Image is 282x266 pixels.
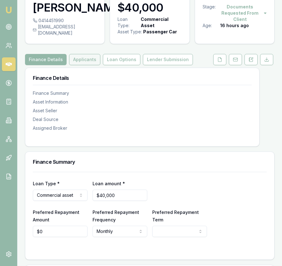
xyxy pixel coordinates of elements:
a: Finance Details [25,54,68,65]
h3: Finance Summary [33,159,267,164]
div: Loan Type: [118,16,139,29]
div: Finance Summary [33,90,252,96]
a: Loan Options [102,54,142,65]
div: Age: [203,22,220,29]
div: 0414451990 [33,17,97,24]
div: Asset Information [33,99,252,105]
div: 16 hours ago [220,22,249,29]
label: Preferred Repayment Term [152,210,199,222]
div: Stage: [203,4,216,22]
button: Finance Details [25,54,67,65]
div: Deal Source [33,116,252,123]
label: Loan Type * [33,181,60,186]
button: Lender Submission [143,54,193,65]
label: Preferred Repayment Amount [33,210,79,222]
a: Lender Submission [142,54,194,65]
div: Assigned Broker [33,125,252,131]
img: emu-icon-u.png [5,6,13,14]
input: $ [33,226,88,237]
h3: [PERSON_NAME] [33,1,97,14]
a: Applicants [68,54,102,65]
label: Loan amount * [93,181,125,186]
div: [EMAIL_ADDRESS][DOMAIN_NAME] [33,24,97,36]
button: Loan Options [103,54,140,65]
div: Asset Type : [118,29,142,35]
button: Applicants [69,54,100,65]
label: Preferred Repayment Frequency [93,210,139,222]
input: $ [93,190,147,201]
h3: Finance Details [33,75,252,80]
div: Passenger Car [143,29,177,35]
div: Asset Seller [33,108,252,114]
button: Documents Requested From Client [216,4,267,22]
h3: $40,000 [118,1,182,14]
div: Commercial Asset [141,16,181,29]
